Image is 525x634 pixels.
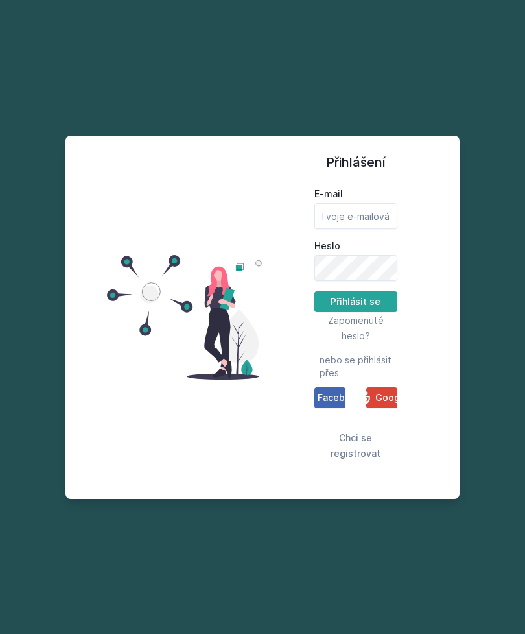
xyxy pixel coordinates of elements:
[314,203,397,229] input: Tvoje e-mailová adresa
[314,430,397,461] button: Chci se registrovat
[314,387,345,408] button: Facebook
[328,315,384,341] span: Zapomenuté heslo?
[314,239,397,252] label: Heslo
[375,391,408,404] span: Google
[314,152,397,172] h1: Přihlášení
[318,391,362,404] span: Facebook
[331,432,380,459] span: Chci se registrovat
[366,387,397,408] button: Google
[314,188,397,201] label: E-mail
[314,291,397,312] button: Přihlásit se
[320,354,392,380] span: nebo se přihlásit přes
